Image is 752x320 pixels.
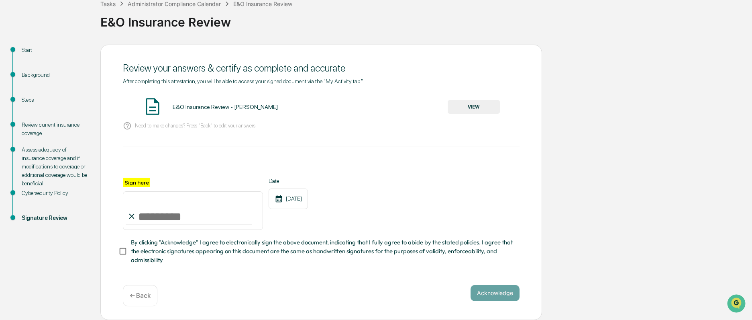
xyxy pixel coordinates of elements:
img: 1746055101610-c473b297-6a78-478c-a979-82029cc54cd1 [8,62,22,76]
span: Preclearance [16,164,52,172]
div: Review your answers & certify as complete and accurate [123,62,520,74]
span: [PERSON_NAME] [25,109,65,116]
div: Background [22,71,88,79]
div: E&O Insurance Review [233,0,292,7]
button: See all [124,88,146,97]
a: 🔎Data Lookup [5,176,54,191]
span: Pylon [80,199,97,205]
iframe: Open customer support [726,293,748,315]
div: Steps [22,96,88,104]
div: [DATE] [269,189,308,209]
span: [DATE] [71,131,88,137]
div: E&O Insurance Review [100,8,748,29]
img: Pintip Perdun [8,123,21,136]
div: Past conversations [8,89,54,96]
img: 8933085812038_c878075ebb4cc5468115_72.jpg [17,62,31,76]
span: Attestations [66,164,100,172]
a: Powered byPylon [57,199,97,205]
div: Cybersecurity Policy [22,189,88,197]
a: 🗄️Attestations [55,161,103,176]
span: [DATE] [71,109,88,116]
button: Start new chat [137,64,146,74]
img: Jack Rasmussen [8,102,21,115]
span: By clicking "Acknowledge" I agree to electronically sign the above document, indicating that I fu... [131,238,513,265]
img: 1746055101610-c473b297-6a78-478c-a979-82029cc54cd1 [16,110,22,116]
div: 🗄️ [58,165,65,172]
span: After completing this attestation, you will be able to access your signed document via the "My Ac... [123,78,363,84]
button: VIEW [448,100,500,114]
span: • [67,109,69,116]
p: Need to make changes? Press "Back" to edit your answers [135,123,255,129]
div: Administrator Compliance Calendar [128,0,221,7]
span: [PERSON_NAME] [25,131,65,137]
div: 🔎 [8,181,14,187]
div: E&O Insurance Review - [PERSON_NAME] [173,104,278,110]
div: Start [22,46,88,54]
span: Data Lookup [16,180,51,188]
p: How can we help? [8,17,146,30]
div: We're available if you need us! [36,70,110,76]
label: Sign here [123,178,150,187]
div: Assess adequacy of insurance coverage and if modifications to coverage or additional coverage wou... [22,146,88,188]
div: Signature Review [22,214,88,222]
div: Start new chat [36,62,132,70]
img: Document Icon [143,96,163,117]
label: Date [269,178,308,184]
button: Acknowledge [471,285,520,301]
a: 🖐️Preclearance [5,161,55,176]
div: Tasks [100,0,116,7]
span: • [67,131,69,137]
p: ← Back [130,292,151,299]
div: Review current insurance coverage [22,121,88,137]
div: 🖐️ [8,165,14,172]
